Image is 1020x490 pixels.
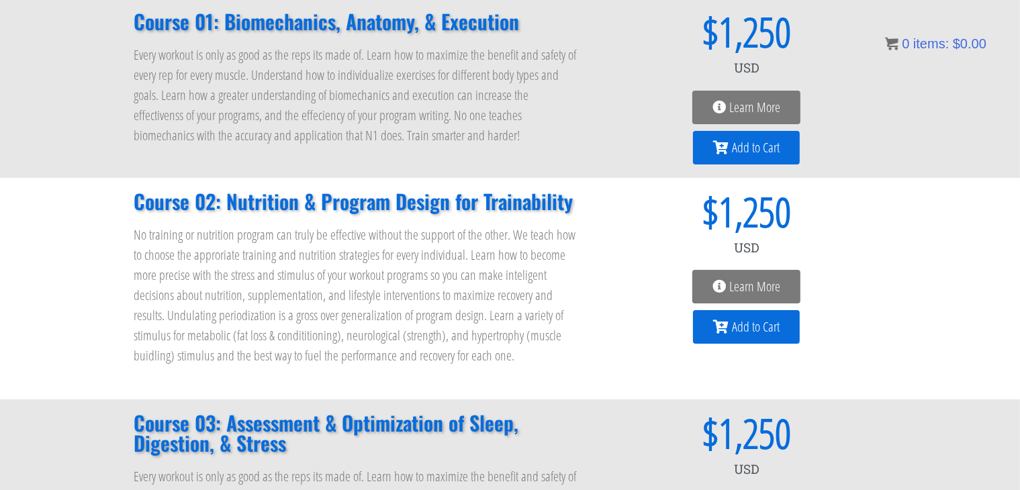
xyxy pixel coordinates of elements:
a: 0 items: $0.00 [885,36,986,51]
div: USD [607,453,886,485]
a: Learn More [692,91,800,124]
span: 1,250 [718,413,791,453]
img: icon11.png [885,37,898,50]
span: Learn More [729,280,780,293]
span: $ [953,36,960,51]
span: 0 [902,36,909,51]
h2: Course 03: Assessment & Optimization of Sleep, Digestion, & Stress [134,413,580,453]
span: $ [607,191,718,232]
span: items: [913,36,949,51]
span: $ [607,11,718,52]
div: USD [607,52,886,84]
a: Learn More [692,270,800,303]
bdi: 0.00 [953,36,986,51]
p: Every workout is only as good as the reps its made of. Learn how to maximize the benefit and safe... [134,45,580,146]
span: $ [607,413,718,453]
span: 1,250 [718,191,791,232]
span: Add to Cart [732,320,780,334]
h2: Course 02: Nutrition & Program Design for Trainability [134,191,580,211]
span: Add to Cart [732,141,780,154]
span: Learn More [729,101,780,114]
h2: Course 01: Biomechanics, Anatomy, & Execution [134,11,580,32]
span: 1,250 [718,11,791,52]
a: Add to Cart [693,310,800,344]
a: Add to Cart [693,131,800,164]
p: No training or nutrition program can truly be effective without the support of the other. We teac... [134,225,580,366]
div: USD [607,232,886,264]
